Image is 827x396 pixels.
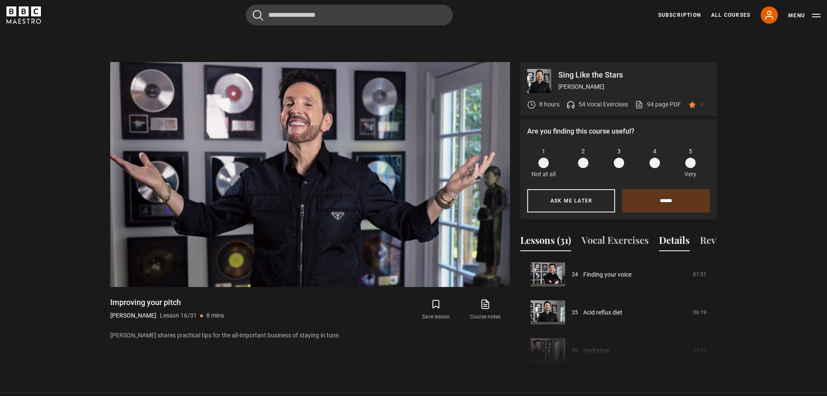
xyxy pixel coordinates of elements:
button: Ask me later [527,189,615,212]
a: Finding your voice [583,270,631,279]
p: Lesson 16/31 [160,311,197,320]
input: Search [246,5,453,25]
p: Not at all [532,170,556,179]
button: Toggle navigation [788,11,821,20]
span: 1 [542,147,545,156]
p: [PERSON_NAME] [558,82,710,91]
button: Vocal Exercises [581,233,649,251]
p: 54 Vocal Exercises [578,100,628,109]
p: 8 hours [539,100,560,109]
button: Reviews (60) [700,233,754,251]
button: Save lesson [411,297,460,322]
button: Submit the search query [253,10,263,21]
span: 4 [653,147,656,156]
p: [PERSON_NAME] [110,311,156,320]
p: Very [682,170,699,179]
video-js: Video Player [110,62,510,287]
span: 3 [617,147,621,156]
p: 8 mins [206,311,224,320]
button: Lessons (31) [520,233,571,251]
h1: Improving your pitch [110,297,224,308]
p: Are you finding this course useful? [527,126,710,137]
svg: BBC Maestro [6,6,41,24]
p: Sing Like the Stars [558,71,710,79]
a: Subscription [658,11,701,19]
a: Acid reflux diet [583,308,622,317]
span: 5 [689,147,692,156]
a: 94 page PDF [635,100,681,109]
span: 2 [581,147,585,156]
button: Details [659,233,690,251]
a: All Courses [711,11,750,19]
a: Course notes [461,297,510,322]
p: [PERSON_NAME] shares practical tips for the all-important business of staying in tune. [110,331,510,340]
